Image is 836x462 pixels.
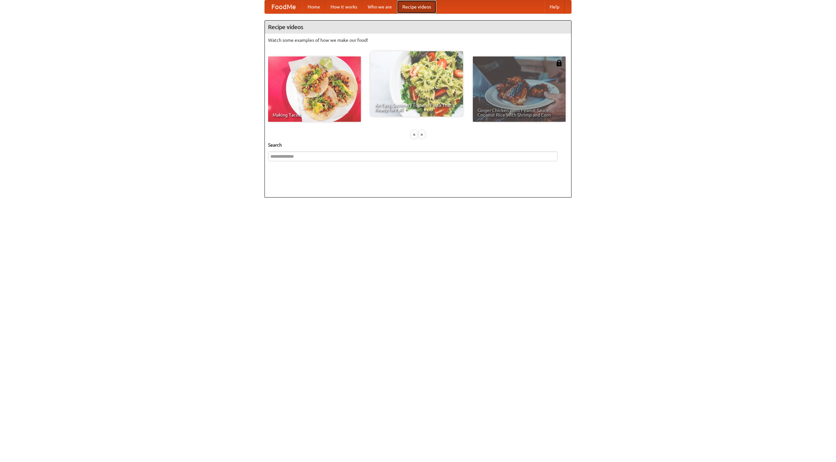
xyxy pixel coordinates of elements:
a: An Easy, Summery Tomato Pasta That's Ready for Fall [370,51,463,117]
h4: Recipe videos [265,21,571,34]
a: Recipe videos [397,0,436,13]
p: Watch some examples of how we make our food! [268,37,568,43]
a: FoodMe [265,0,302,13]
span: Making Tacos [273,113,356,117]
h5: Search [268,142,568,148]
div: » [419,130,425,138]
span: An Easy, Summery Tomato Pasta That's Ready for Fall [375,103,458,112]
a: Home [302,0,325,13]
a: Who we are [362,0,397,13]
a: Making Tacos [268,56,361,122]
a: How it works [325,0,362,13]
img: 483408.png [556,60,562,66]
a: Help [544,0,565,13]
div: « [411,130,417,138]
